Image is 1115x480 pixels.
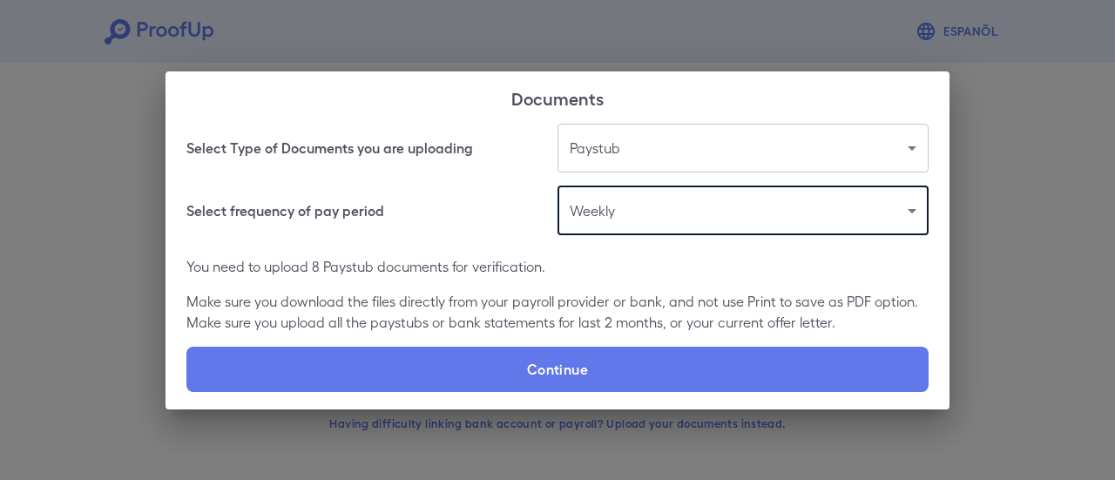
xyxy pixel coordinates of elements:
[186,291,929,333] p: Make sure you download the files directly from your payroll provider or bank, and not use Print t...
[557,124,929,172] div: Paystub
[557,186,929,235] div: Weekly
[186,347,929,392] label: Continue
[166,71,949,124] h2: Documents
[186,138,473,159] h6: Select Type of Documents you are uploading
[186,256,929,277] p: You need to upload 8 Paystub documents for verification.
[186,200,384,221] h6: Select frequency of pay period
